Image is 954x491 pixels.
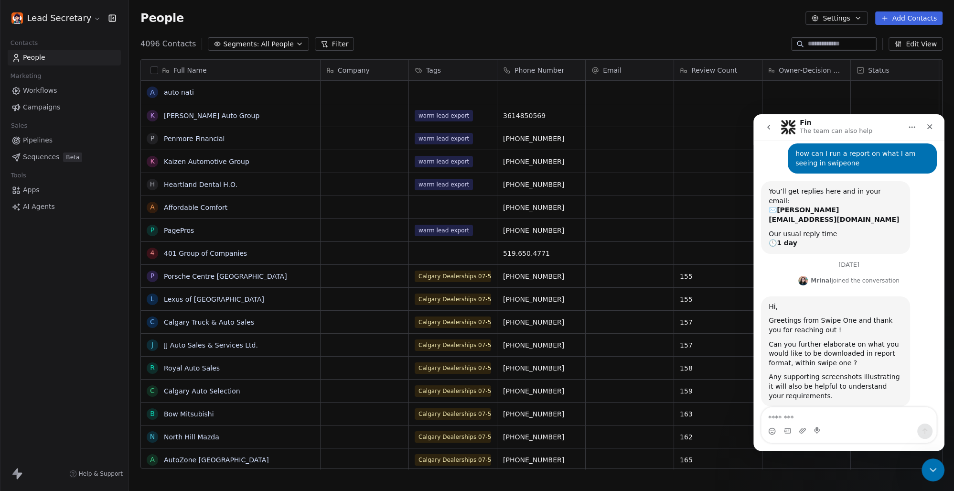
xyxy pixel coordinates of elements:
button: Settings [805,11,867,25]
button: Lead Secretary [11,10,102,26]
div: K [150,156,154,166]
span: Calgary Dealerships 07-5 500 [415,408,491,420]
div: Status [851,60,939,80]
a: North Hill Mazda [164,433,219,441]
div: Email [586,60,674,80]
span: Calgary Dealerships 07-5 500 [415,362,491,374]
span: Apps [23,185,40,195]
span: [PHONE_NUMBER] [503,226,579,235]
a: Apps [8,182,121,198]
span: Pipelines [23,135,53,145]
span: Calgary Dealerships 07-5 500 [415,316,491,328]
span: Calgary Dealerships 07-5 500 [415,294,491,305]
span: [PHONE_NUMBER] [503,432,579,442]
span: 3614850569 [503,111,579,120]
span: [PHONE_NUMBER] [503,157,579,166]
span: Marketing [6,69,45,83]
div: H [150,179,155,189]
a: AI Agents [8,199,121,215]
span: 4096 Contacts [140,38,196,50]
a: 401 Group of Companies [164,250,247,257]
div: Phone Number [497,60,585,80]
div: C [150,386,155,396]
div: a [150,87,155,98]
span: 162 [680,432,756,442]
div: grid [141,81,321,469]
div: A [150,202,155,212]
div: N [150,432,155,442]
a: Royal Auto Sales [164,364,220,372]
div: J [151,340,153,350]
span: warm lead export [415,133,473,144]
span: AI Agents [23,202,55,212]
span: 159 [680,386,756,396]
div: 4 [150,248,155,258]
div: C [150,317,155,327]
span: Sequences [23,152,59,162]
span: Calgary Dealerships 07-5 500 [415,454,491,466]
a: Heartland Dental H.O. [164,181,237,188]
a: Help & Support [69,470,123,478]
div: P [150,133,154,143]
span: Segments: [223,39,259,49]
span: 158 [680,363,756,373]
div: Review Count [674,60,762,80]
div: A [150,455,155,465]
div: B [150,409,155,419]
span: 155 [680,295,756,304]
span: Calgary Dealerships 07-5 500 [415,385,491,397]
span: Lead Secretary [27,12,91,24]
span: Review Count [691,65,737,75]
span: [PHONE_NUMBER] [503,134,579,143]
span: [PHONE_NUMBER] [503,340,579,350]
span: 155 [680,272,756,281]
a: SequencesBeta [8,149,121,165]
a: Penmore Financial [164,135,225,142]
span: Beta [63,153,82,162]
a: Lexus of [GEOGRAPHIC_DATA] [164,295,264,303]
span: Workflows [23,86,57,96]
span: warm lead export [415,225,473,236]
div: R [150,363,155,373]
span: Sales [7,119,32,133]
span: [PHONE_NUMBER] [503,203,579,212]
span: People [23,53,45,63]
div: Full Name [141,60,320,80]
iframe: Intercom live chat [922,458,944,481]
div: P [150,225,154,235]
div: Owner-Decision Maker [762,60,850,80]
span: [PHONE_NUMBER] [503,295,579,304]
span: Help & Support [79,470,123,478]
span: 157 [680,340,756,350]
span: 519.650.4771 [503,249,579,258]
a: JJ Auto Sales & Services Ltd. [164,341,258,349]
span: All People [261,39,293,49]
span: Company [338,65,370,75]
span: Email [603,65,622,75]
span: Tools [7,168,30,183]
span: [PHONE_NUMBER] [503,386,579,396]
